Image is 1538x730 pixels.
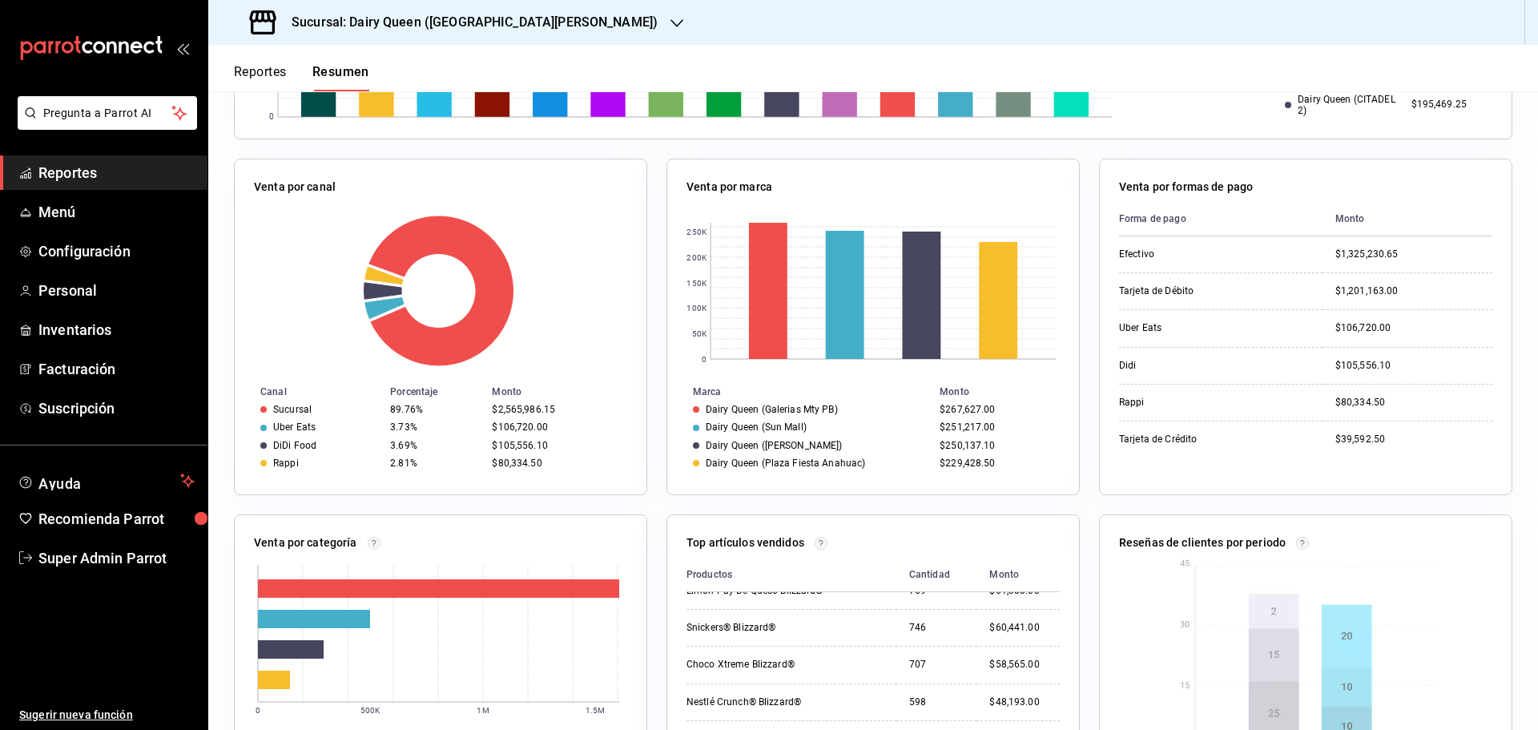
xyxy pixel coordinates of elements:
text: 1M [477,706,489,715]
div: $58,565.00 [989,658,1060,672]
text: 200K [686,253,707,262]
span: Facturación [38,358,195,380]
text: 100K [686,304,707,313]
div: Dairy Queen (Sun Mall) [706,421,807,433]
th: Canal [235,383,384,401]
th: Forma de pago [1119,202,1323,236]
th: Cantidad [896,558,977,592]
th: Marca [667,383,933,401]
div: navigation tabs [234,64,369,91]
div: $229,428.50 [940,458,1053,469]
div: 89.76% [390,404,479,415]
div: 707 [909,658,964,672]
p: Reseñas de clientes por periodo [1119,534,1286,551]
div: Dairy Queen (CITADEL 2) [1285,94,1398,117]
button: Resumen [312,64,369,91]
div: 3.73% [390,421,479,433]
span: Configuración [38,240,195,262]
text: 0 [256,706,260,715]
th: Monto [976,558,1060,592]
text: 500K [360,706,380,715]
span: Recomienda Parrot [38,508,195,530]
div: Didi [1119,359,1279,373]
div: Rappi [1119,396,1279,409]
div: $1,325,230.65 [1335,248,1492,261]
text: 250K [686,228,707,236]
div: $80,334.50 [492,458,621,469]
span: Pregunta a Parrot AI [43,105,172,122]
span: Ayuda [38,471,174,490]
td: $195,469.25 [1405,91,1492,120]
button: open_drawer_menu [176,42,189,54]
a: Pregunta a Parrot AI [11,116,197,133]
div: $267,627.00 [940,404,1053,415]
div: $105,556.10 [1335,359,1492,373]
div: Sucursal [273,404,312,415]
span: Super Admin Parrot [38,547,195,569]
text: 1.5M [586,706,606,715]
th: Monto [1323,202,1492,236]
span: Suscripción [38,397,195,419]
div: 3.69% [390,440,479,451]
div: $251,217.00 [940,421,1053,433]
button: Pregunta a Parrot AI [18,96,197,130]
text: 150K [686,279,707,288]
div: Efectivo [1119,248,1279,261]
div: $1,201,163.00 [1335,284,1492,298]
th: Monto [933,383,1079,401]
p: Venta por categoría [254,534,357,551]
text: 0 [702,355,707,364]
text: 50K [692,329,707,338]
p: Venta por marca [686,179,772,196]
div: Nestlé Crunch® Blizzard® [686,696,847,709]
h3: Sucursal: Dairy Queen ([GEOGRAPHIC_DATA][PERSON_NAME]) [279,13,658,32]
p: Venta por formas de pago [1119,179,1253,196]
div: $106,720.00 [1335,321,1492,335]
div: Choco Xtreme Blizzard® [686,658,847,672]
div: $106,720.00 [492,421,621,433]
button: Reportes [234,64,287,91]
div: Uber Eats [273,421,316,433]
div: Dairy Queen ([PERSON_NAME]) [706,440,842,451]
th: Productos [686,558,896,592]
span: Inventarios [38,319,195,341]
div: $48,193.00 [989,696,1060,709]
div: $60,441.00 [989,621,1060,635]
div: 598 [909,696,964,709]
div: Uber Eats [1119,321,1279,335]
div: $80,334.50 [1335,396,1492,409]
p: Top artículos vendidos [686,534,804,551]
div: Snickers® Blizzard® [686,621,847,635]
div: $250,137.10 [940,440,1053,451]
p: Venta por canal [254,179,336,196]
div: Dairy Queen (Galerias Mty PB) [706,404,838,415]
div: Tarjeta de Crédito [1119,433,1279,446]
text: 0 [269,113,274,122]
div: $105,556.10 [492,440,621,451]
div: Tarjeta de Débito [1119,284,1279,298]
th: Porcentaje [384,383,485,401]
div: DiDi Food [273,440,316,451]
div: Dairy Queen (Plaza Fiesta Anahuac) [706,458,865,469]
div: Rappi [273,458,299,469]
div: 746 [909,621,964,635]
span: Menú [38,201,195,223]
span: Personal [38,280,195,301]
span: Sugerir nueva función [19,707,195,724]
span: Reportes [38,162,195,184]
div: $2,565,986.15 [492,404,621,415]
th: Monto [485,383,646,401]
div: $39,592.50 [1335,433,1492,446]
div: 2.81% [390,458,479,469]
